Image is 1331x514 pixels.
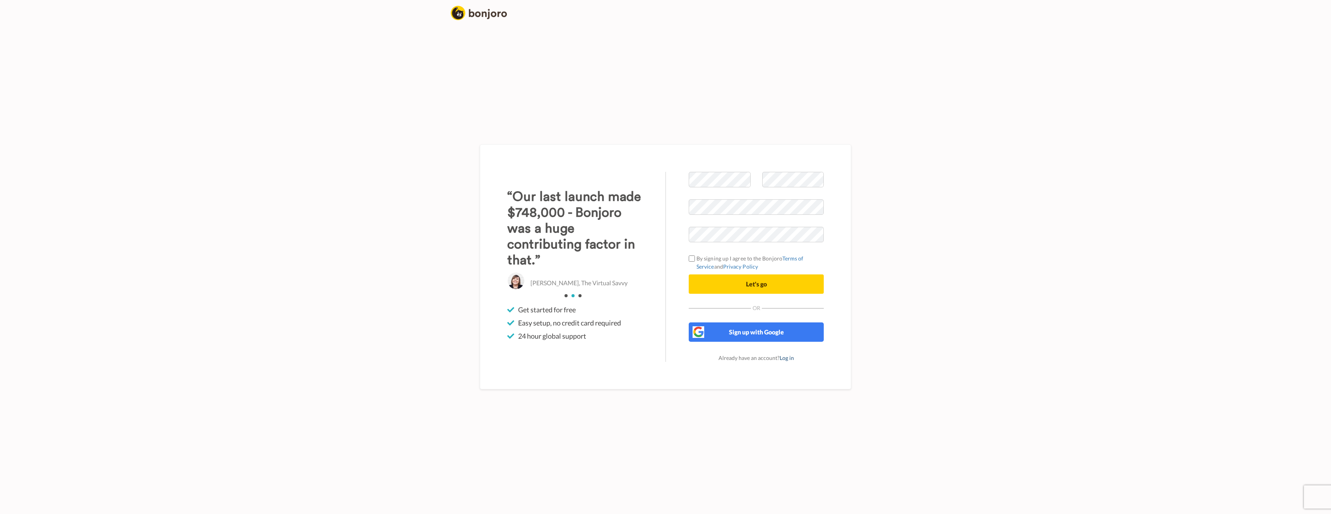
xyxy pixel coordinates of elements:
[689,322,824,342] button: Sign up with Google
[719,355,794,361] span: Already have an account?
[507,272,525,290] img: Abbey Ashley, The Virtual Savvy
[689,274,824,294] button: Let's go
[518,318,621,327] span: Easy setup, no credit card required
[696,255,804,270] a: Terms of Service
[518,305,576,314] span: Get started for free
[729,328,784,336] span: Sign up with Google
[451,6,507,20] img: logo_full.png
[518,331,586,341] span: 24 hour global support
[507,189,642,268] h3: “Our last launch made $748,000 - Bonjoro was a huge contributing factor in that.”
[689,254,824,271] label: By signing up I agree to the Bonjoro and
[746,280,767,288] span: Let's go
[780,355,794,361] a: Log in
[530,279,628,288] p: [PERSON_NAME], The Virtual Savvy
[689,255,695,262] input: By signing up I agree to the BonjoroTerms of ServiceandPrivacy Policy
[723,263,758,270] a: Privacy Policy
[751,305,762,311] span: Or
